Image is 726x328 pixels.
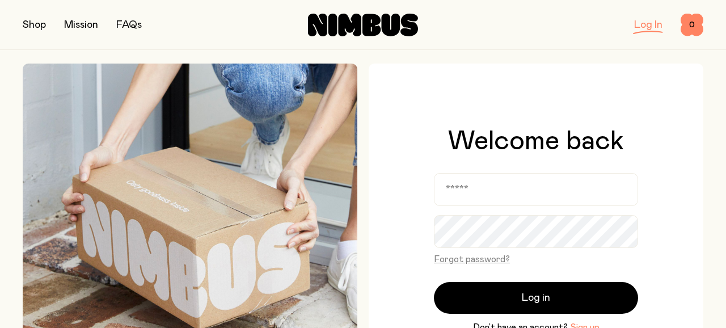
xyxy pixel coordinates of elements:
h1: Welcome back [448,128,624,155]
a: FAQs [116,20,142,30]
button: 0 [681,14,703,36]
span: Log in [522,290,550,306]
a: Mission [64,20,98,30]
a: Log In [634,20,662,30]
button: Log in [434,282,638,314]
button: Forgot password? [434,253,510,266]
